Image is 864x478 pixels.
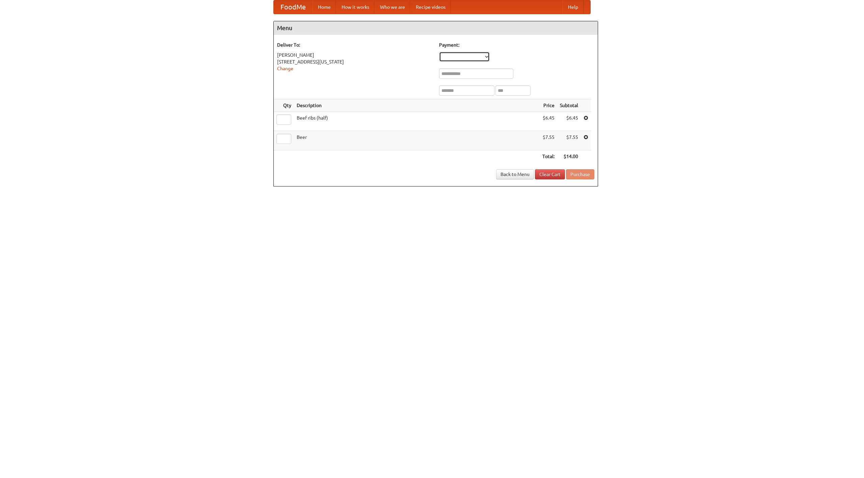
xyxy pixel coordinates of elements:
[557,99,581,112] th: Subtotal
[277,42,432,48] h5: Deliver To:
[557,112,581,131] td: $6.45
[557,150,581,163] th: $14.00
[496,169,534,179] a: Back to Menu
[274,21,598,35] h4: Menu
[277,58,432,65] div: [STREET_ADDRESS][US_STATE]
[563,0,584,14] a: Help
[274,0,313,14] a: FoodMe
[375,0,410,14] a: Who we are
[540,150,557,163] th: Total:
[439,42,594,48] h5: Payment:
[540,112,557,131] td: $6.45
[410,0,451,14] a: Recipe videos
[566,169,594,179] button: Purchase
[313,0,336,14] a: Home
[294,99,540,112] th: Description
[277,66,293,71] a: Change
[540,99,557,112] th: Price
[540,131,557,150] td: $7.55
[535,169,565,179] a: Clear Cart
[277,52,432,58] div: [PERSON_NAME]
[336,0,375,14] a: How it works
[274,99,294,112] th: Qty
[557,131,581,150] td: $7.55
[294,131,540,150] td: Beer
[294,112,540,131] td: Beef ribs (half)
